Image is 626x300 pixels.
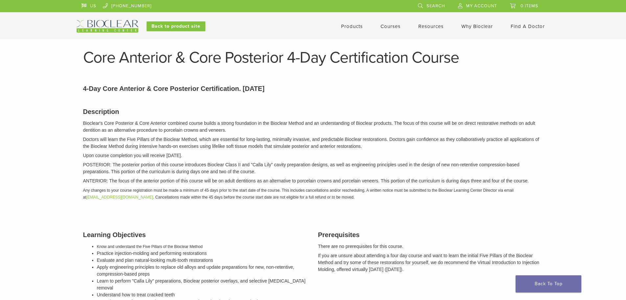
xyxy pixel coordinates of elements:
a: Why Bioclear [461,23,493,29]
a: [EMAIL_ADDRESS][DOMAIN_NAME] [86,195,153,200]
span: Search [427,3,445,9]
p: If you are unsure about attending a four day course and want to learn the initial Five Pillars of... [318,252,543,273]
li: Understand how to treat cracked teeth [97,291,308,298]
p: POSTERIOR: The posterior portion of this course introduces Bioclear Class II and "Calla Lily" cav... [83,161,543,175]
span: My Account [466,3,497,9]
p: 4-Day Core Anterior & Core Posterior Certification. [DATE] [83,84,543,94]
p: There are no prerequisites for this course. [318,243,543,250]
h1: Core Anterior & Core Posterior 4-Day Certification Course [83,50,543,66]
a: Products [341,23,363,29]
img: Bioclear [77,20,138,33]
h3: Learning Objectives [83,230,308,240]
p: Upon course completion you will receive [DATE]. [83,152,543,159]
li: Practice injection-molding and performing restorations [97,250,308,257]
li: Learn to perform "Calla Lily" preparations, Bioclear posterior overlays, and selective [MEDICAL_D... [97,278,308,291]
span: Know and understand the Five Pillars of the Bioclear Method [97,244,203,249]
p: ANTERIOR: The focus of the anterior portion of this course will be on adult dentitions as an alte... [83,177,543,184]
p: Doctors will learn the Five Pillars of the Bioclear Method, which are essential for long-lasting,... [83,136,543,150]
a: Back to product site [147,21,205,31]
a: Find A Doctor [511,23,545,29]
a: Courses [381,23,401,29]
a: Resources [418,23,444,29]
a: Back To Top [516,275,581,292]
li: Evaluate and plan natural-looking multi-tooth restorations [97,257,308,264]
p: Bioclear's Core Posterior & Core Anterior combined course builds a strong foundation in the Biocl... [83,120,543,134]
h3: Description [83,107,543,117]
span: 0 items [521,3,538,9]
em: Any changes to your course registration must be made a minimum of 45 days prior to the start date... [83,188,514,200]
h3: Prerequisites [318,230,543,240]
li: Apply engineering principles to replace old alloys and update preparations for new, non-retentive... [97,264,308,278]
